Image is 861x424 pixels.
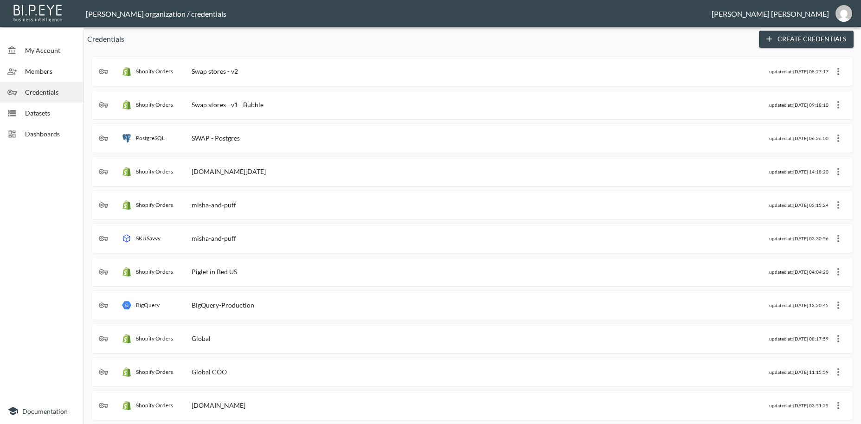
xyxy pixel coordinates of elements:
[7,405,76,417] a: Documentation
[831,365,846,379] button: more
[769,236,829,241] div: updated at: [DATE] 03:30:56
[831,398,846,413] button: more
[192,67,238,75] div: Swap stores - v2
[25,108,76,118] span: Datasets
[86,9,712,18] div: [PERSON_NAME] organization / credentials
[769,302,829,308] div: updated at: [DATE] 13:20:45
[122,234,131,243] img: SKUSavvy
[831,164,846,179] button: more
[136,201,173,208] p: Shopify Orders
[769,69,829,74] div: updated at: [DATE] 08:27:17
[769,336,829,341] div: updated at: [DATE] 08:17:59
[136,101,173,108] p: Shopify Orders
[122,134,131,143] img: postgres icon
[192,167,266,175] div: [DOMAIN_NAME][DATE]
[769,169,829,174] div: updated at: [DATE] 14:18:20
[759,31,854,48] button: Create Credentials
[12,2,65,23] img: bipeye-logo
[136,68,173,75] p: Shopify Orders
[136,235,161,242] p: SKUSavvy
[192,268,237,276] div: Piglet in Bed US
[831,64,846,79] button: more
[25,45,76,55] span: My Account
[136,135,165,141] p: PostgreSQL
[192,301,254,309] div: BigQuery-Production
[831,264,846,279] button: more
[831,331,846,346] button: more
[712,9,829,18] div: [PERSON_NAME] [PERSON_NAME]
[192,334,211,342] div: Global
[192,101,263,109] div: Swap stores - v1 - Bubble
[136,368,173,375] p: Shopify Orders
[122,200,131,210] img: shopify orders
[831,298,846,313] button: more
[769,403,829,408] div: updated at: [DATE] 03:51:25
[192,368,227,376] div: Global COO
[122,100,131,109] img: shopify orders
[192,134,240,142] div: SWAP - Postgres
[25,66,76,76] span: Members
[192,201,236,209] div: misha-and-puff
[122,401,131,410] img: shopify orders
[122,267,131,276] img: shopify orders
[769,369,829,375] div: updated at: [DATE] 11:15:59
[831,198,846,212] button: more
[122,301,131,310] img: big query icon
[769,202,829,208] div: updated at: [DATE] 03:15:24
[136,335,173,342] p: Shopify Orders
[136,302,160,308] p: BigQuery
[136,402,173,409] p: Shopify Orders
[136,268,173,275] p: Shopify Orders
[25,129,76,139] span: Dashboards
[769,135,829,141] div: updated at: [DATE] 06:26:00
[25,87,76,97] span: Credentials
[87,33,752,45] p: Credentials
[769,269,829,275] div: updated at: [DATE] 04:04:20
[829,2,859,25] button: ana@swap-commerce.com
[192,234,236,242] div: misha-and-puff
[122,167,131,176] img: shopify orders
[122,334,131,343] img: shopify orders
[122,367,131,377] img: shopify orders
[122,67,131,76] img: shopify orders
[192,401,245,409] div: [DOMAIN_NAME]
[136,168,173,175] p: Shopify Orders
[769,102,829,108] div: updated at: [DATE] 09:18:10
[831,231,846,246] button: more
[831,131,846,146] button: more
[831,97,846,112] button: more
[835,5,852,22] img: 7151a5340a926b4f92da4ffde41f27b4
[22,407,68,415] span: Documentation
